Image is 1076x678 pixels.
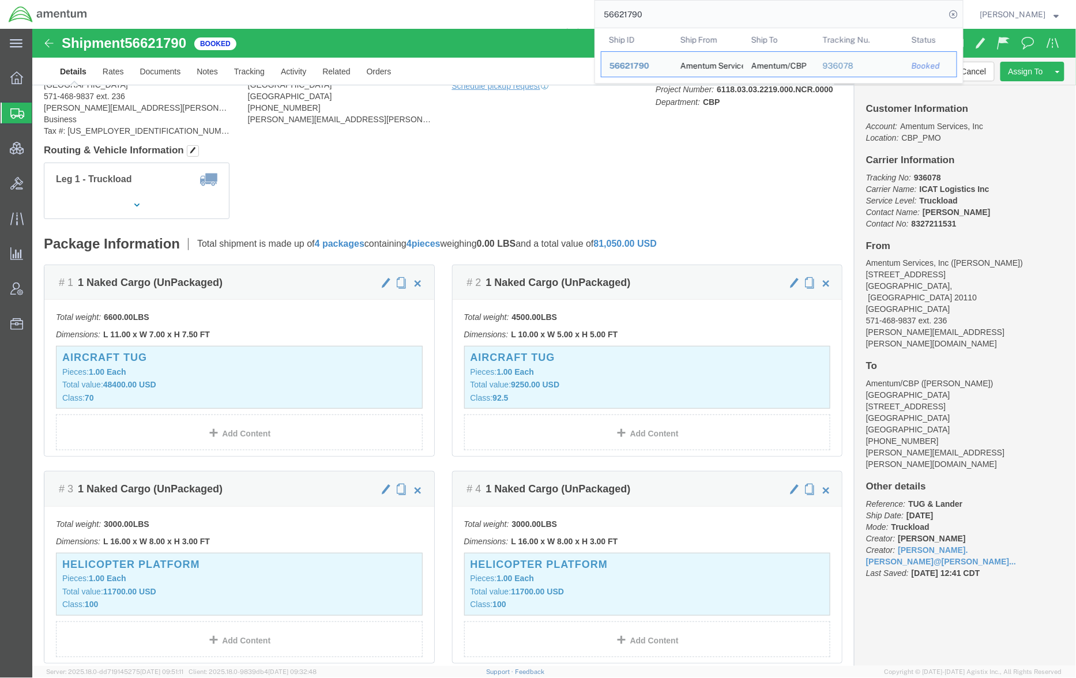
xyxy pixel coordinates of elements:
th: Ship From [672,28,744,51]
div: 936078 [823,60,896,72]
a: Feedback [515,668,544,675]
th: Tracking Nu. [815,28,904,51]
div: 56621790 [610,60,664,72]
img: logo [8,6,88,23]
span: Copyright © [DATE]-[DATE] Agistix Inc., All Rights Reserved [885,667,1062,677]
span: 56621790 [610,61,649,70]
th: Status [904,28,957,51]
iframe: FS Legacy Container [32,29,1076,666]
div: Amentum/CBP [751,52,807,77]
span: [DATE] 09:51:11 [140,668,183,675]
div: Booked [912,60,949,72]
table: Search Results [601,28,963,83]
span: Server: 2025.18.0-dd719145275 [46,668,183,675]
button: [PERSON_NAME] [980,7,1060,21]
th: Ship ID [601,28,672,51]
span: [DATE] 09:32:48 [268,668,317,675]
div: Amentum Services, Inc [680,52,736,77]
a: Support [487,668,516,675]
input: Search for shipment number, reference number [595,1,946,28]
th: Ship To [743,28,815,51]
span: Client: 2025.18.0-9839db4 [189,668,317,675]
span: Jason Champagne [980,8,1046,21]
